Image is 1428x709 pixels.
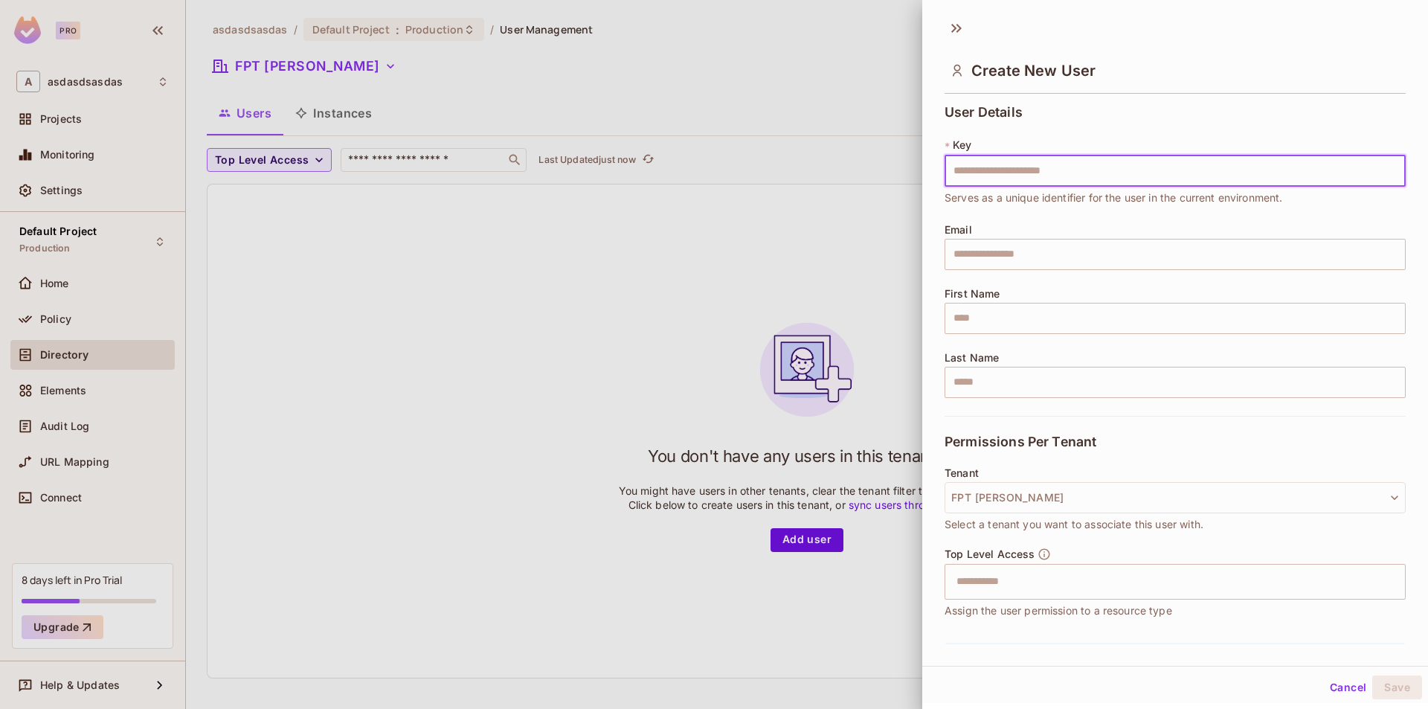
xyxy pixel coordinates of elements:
button: Open [1398,580,1400,583]
button: Save [1372,676,1422,699]
span: Top Level Access [945,548,1035,560]
span: Key [953,139,971,151]
span: Permissions Per Tenant [945,434,1096,449]
span: Tenant [945,467,979,479]
span: Email [945,224,972,236]
span: User Details [945,105,1023,120]
span: Create New User [971,62,1096,80]
button: FPT [PERSON_NAME] [945,482,1406,513]
span: Select a tenant you want to associate this user with. [945,516,1203,533]
span: First Name [945,288,1000,300]
span: Serves as a unique identifier for the user in the current environment. [945,190,1283,206]
button: Cancel [1324,676,1372,699]
span: Assign the user permission to a resource type [945,603,1172,619]
span: Last Name [945,352,999,364]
